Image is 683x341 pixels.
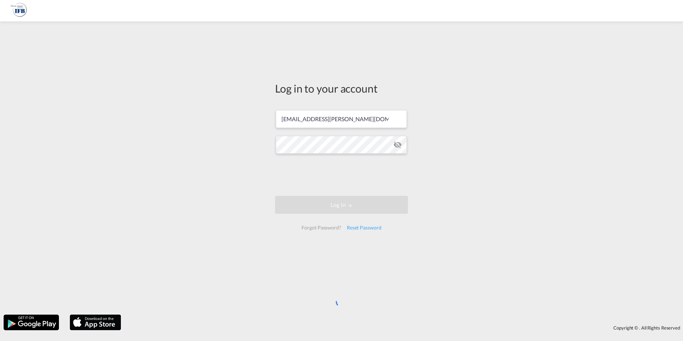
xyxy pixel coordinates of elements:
div: Reset Password [344,221,384,234]
iframe: reCAPTCHA [287,161,396,189]
img: google.png [3,314,60,331]
div: Forgot Password? [299,221,344,234]
div: Log in to your account [275,81,408,96]
img: apple.png [69,314,122,331]
button: LOGIN [275,196,408,214]
md-icon: icon-eye-off [393,140,402,149]
input: Enter email/phone number [276,110,407,128]
div: Copyright © . All Rights Reserved [125,322,683,334]
img: 1f261f00256b11eeaf3d89493e6660f9.png [11,3,27,19]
